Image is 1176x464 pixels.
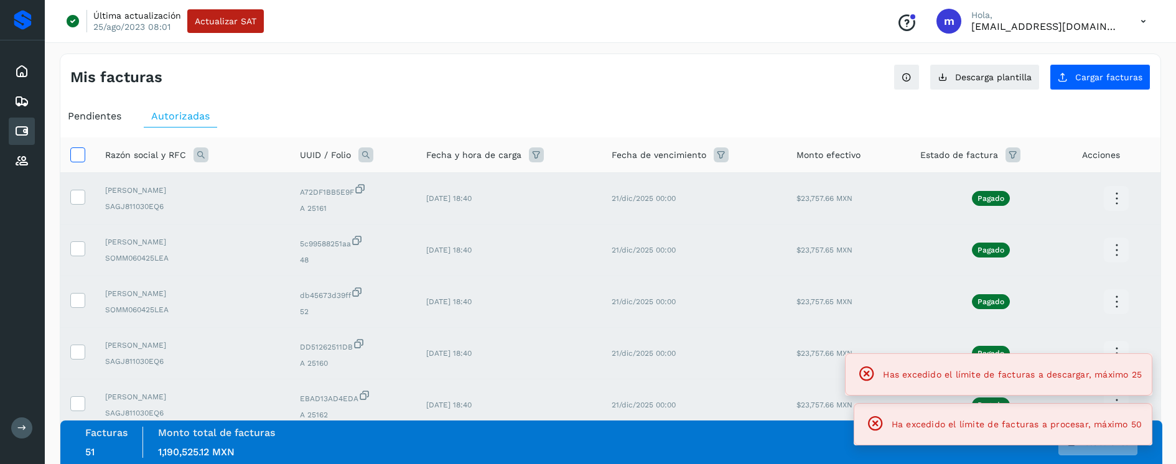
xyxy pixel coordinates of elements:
[93,21,170,32] p: 25/ago/2023 08:01
[1082,149,1120,162] span: Acciones
[9,58,35,85] div: Inicio
[978,194,1004,203] p: Pagado
[426,297,472,306] span: [DATE] 18:40
[300,358,406,369] span: A 25160
[971,10,1121,21] p: Hola,
[892,419,1142,429] span: Ha excedido el límite de facturas a procesar, máximo 50
[9,118,35,145] div: Cuentas por pagar
[158,446,235,458] span: 1,190,525.12 MXN
[105,407,280,419] span: SAGJ811030EQ6
[1075,73,1142,81] span: Cargar facturas
[612,194,676,203] span: 21/dic/2025 00:00
[105,201,280,212] span: SAGJ811030EQ6
[85,427,128,438] label: Facturas
[426,194,472,203] span: [DATE] 18:40
[796,246,852,254] span: $23,757.65 MXN
[796,401,852,409] span: $23,757.66 MXN
[93,10,181,21] p: Última actualización
[978,349,1004,358] p: Pagado
[920,149,998,162] span: Estado de factura
[1050,64,1150,90] button: Cargar facturas
[978,401,1004,409] p: Pagado
[300,149,351,162] span: UUID / Folio
[158,427,275,438] label: Monto total de facturas
[85,446,95,458] span: 51
[105,185,280,196] span: [PERSON_NAME]
[612,349,676,358] span: 21/dic/2025 00:00
[796,149,861,162] span: Monto efectivo
[300,234,406,249] span: 5c99588251aa
[187,9,264,33] button: Actualizar SAT
[426,349,472,358] span: [DATE] 18:40
[426,149,521,162] span: Fecha y hora de carga
[426,246,472,254] span: [DATE] 18:40
[300,338,406,353] span: DD51262511DB
[300,254,406,266] span: 48
[796,194,852,203] span: $23,757.66 MXN
[105,391,280,402] span: [PERSON_NAME]
[105,356,280,367] span: SAGJ811030EQ6
[105,149,186,162] span: Razón social y RFC
[300,183,406,198] span: A72DF1BB5E9F
[300,389,406,404] span: EBAD13AD4EDA
[796,297,852,306] span: $23,757.65 MXN
[426,401,472,409] span: [DATE] 18:40
[300,306,406,317] span: 52
[9,88,35,115] div: Embarques
[105,340,280,351] span: [PERSON_NAME]
[796,349,852,358] span: $23,757.66 MXN
[978,297,1004,306] p: Pagado
[70,68,162,86] h4: Mis facturas
[955,73,1032,81] span: Descarga plantilla
[971,21,1121,32] p: macosta@avetransportes.com
[195,17,256,26] span: Actualizar SAT
[105,288,280,299] span: [PERSON_NAME]
[105,253,280,264] span: SOMM060425LEA
[151,110,210,122] span: Autorizadas
[300,286,406,301] span: db45673d39ff
[300,203,406,214] span: A 25161
[612,246,676,254] span: 21/dic/2025 00:00
[105,304,280,315] span: SOMM060425LEA
[883,369,1142,379] span: Has excedido el límite de facturas a descargar, máximo 25
[9,147,35,175] div: Proveedores
[612,401,676,409] span: 21/dic/2025 00:00
[1084,438,1129,447] span: C.Solvento
[105,236,280,248] span: [PERSON_NAME]
[612,149,706,162] span: Fecha de vencimiento
[612,297,676,306] span: 21/dic/2025 00:00
[68,110,121,122] span: Pendientes
[978,246,1004,254] p: Pagado
[300,409,406,420] span: A 25162
[930,64,1040,90] button: Descarga plantilla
